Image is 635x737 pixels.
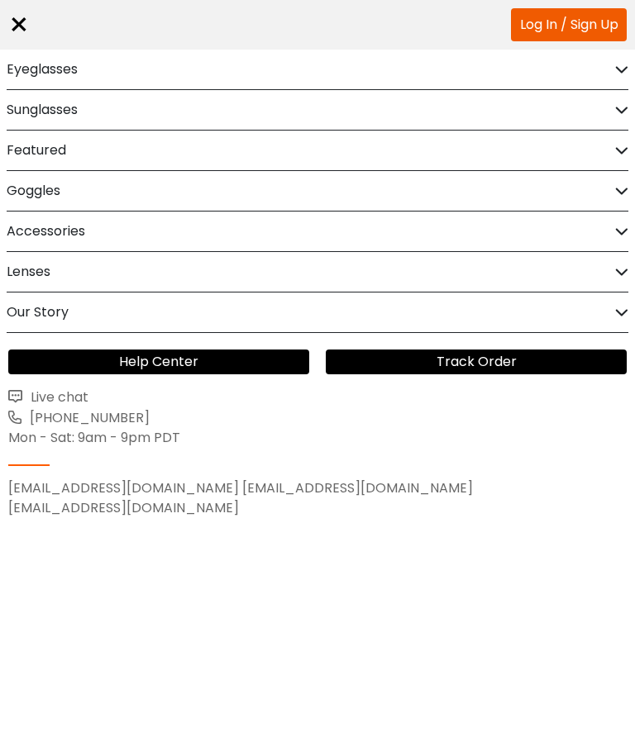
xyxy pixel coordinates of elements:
a: Track Order [326,349,627,374]
span: [PHONE_NUMBER] [25,408,150,427]
h2: Our Story [7,292,69,332]
a: [EMAIL_ADDRESS][DOMAIN_NAME] [8,498,239,518]
a: [EMAIL_ADDRESS][DOMAIN_NAME] [242,478,473,498]
h2: Eyeglasses [7,50,78,89]
h2: Accessories [7,212,85,251]
a: [PHONE_NUMBER] [8,407,627,428]
h2: Featured [7,131,66,170]
a: Help Center [8,349,309,374]
div: Mon - Sat: 9am - 9pm PDT [8,428,627,448]
h2: Lenses [7,252,50,292]
h2: Goggles [7,171,60,211]
span: Live chat [26,388,88,407]
a: [EMAIL_ADDRESS][DOMAIN_NAME] [8,478,239,498]
h2: Sunglasses [7,90,78,130]
a: Log In / Sign Up [511,8,627,41]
